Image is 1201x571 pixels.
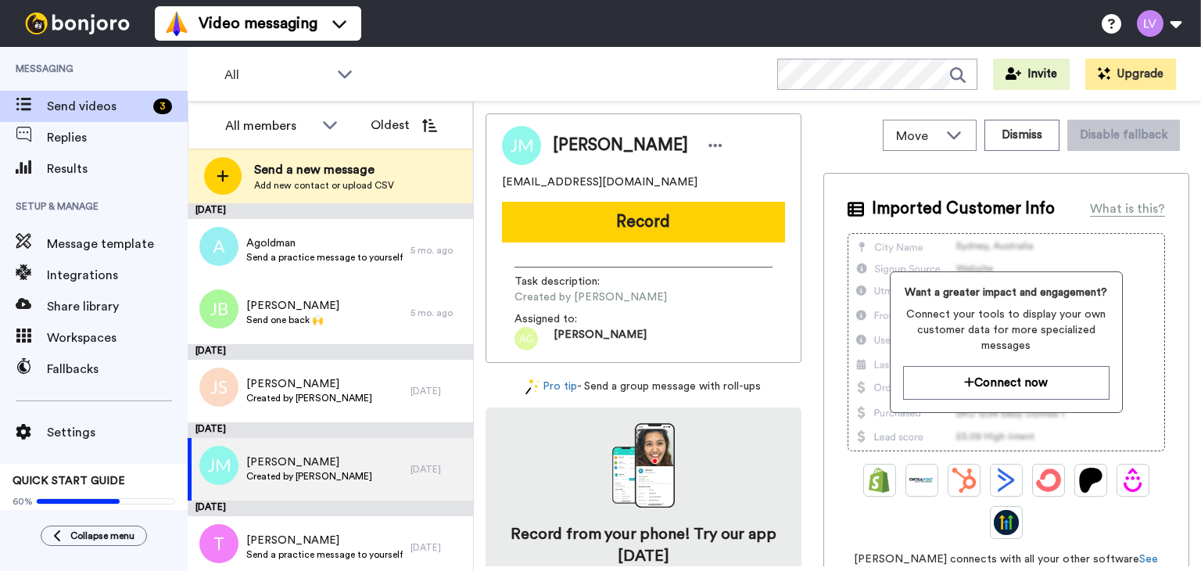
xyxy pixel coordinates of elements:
span: Replies [47,128,188,147]
div: [DATE] [410,541,465,554]
span: Assigned to: [514,311,624,327]
img: Ontraport [909,468,934,493]
span: Move [896,127,938,145]
button: Invite [993,59,1070,90]
span: [PERSON_NAME] [553,134,688,157]
img: jb.png [199,289,238,329]
span: Workspaces [47,329,188,347]
img: t.png [199,524,238,563]
span: All [224,66,329,84]
span: Created by [PERSON_NAME] [246,392,372,404]
div: - Send a group message with roll-ups [486,379,801,395]
span: [PERSON_NAME] [246,376,372,392]
span: Collapse menu [70,530,134,542]
div: [DATE] [410,463,465,476]
button: Disable fallback [1067,120,1180,151]
button: Upgrade [1085,59,1176,90]
img: jm.png [199,446,238,485]
span: Results [47,160,188,178]
img: Hubspot [952,468,977,493]
span: Want a greater impact and engagement? [903,285,1110,300]
span: Send a practice message to yourself [246,548,403,561]
span: Agoldman [246,235,403,251]
div: What is this? [1090,199,1165,218]
img: ag.png [514,327,538,350]
span: Imported Customer Info [872,197,1055,221]
span: Connect your tools to display your own customer data for more specialized messages [903,307,1110,354]
button: Record [502,202,785,242]
img: ConvertKit [1036,468,1061,493]
div: [DATE] [188,203,473,219]
span: Send videos [47,97,147,116]
img: vm-color.svg [164,11,189,36]
a: Pro tip [525,379,577,395]
span: Add new contact or upload CSV [254,179,394,192]
span: Share library [47,297,188,316]
span: [PERSON_NAME] [246,298,339,314]
img: js.png [199,368,238,407]
img: bj-logo-header-white.svg [19,13,136,34]
img: magic-wand.svg [525,379,540,395]
span: Video messaging [199,13,317,34]
span: Created by [PERSON_NAME] [514,289,667,305]
img: Image of Jon Milton [502,126,541,165]
span: [PERSON_NAME] [246,454,372,470]
img: GoHighLevel [994,510,1019,535]
img: a.png [199,227,238,266]
span: Send a new message [254,160,394,179]
img: Shopify [867,468,892,493]
div: [DATE] [410,385,465,397]
span: Message template [47,235,188,253]
span: Send one back 🙌 [246,314,339,326]
span: Created by [PERSON_NAME] [246,470,372,483]
img: ActiveCampaign [994,468,1019,493]
span: Send a practice message to yourself [246,251,403,264]
span: [PERSON_NAME] [554,327,647,350]
img: Drip [1120,468,1145,493]
span: 60% [13,495,33,508]
button: Collapse menu [41,526,147,546]
span: Settings [47,423,188,442]
h4: Record from your phone! Try our app [DATE] [501,523,786,567]
div: All members [225,117,314,135]
div: 5 mo. ago [410,307,465,319]
button: Oldest [359,110,449,141]
img: Patreon [1078,468,1103,493]
button: Dismiss [984,120,1059,151]
button: Connect now [903,366,1110,400]
div: [DATE] [188,344,473,360]
span: QUICK START GUIDE [13,476,125,487]
span: Task description : [514,274,624,289]
img: download [612,423,675,508]
div: [DATE] [188,501,473,516]
span: Integrations [47,266,188,285]
span: [EMAIL_ADDRESS][DOMAIN_NAME] [502,174,697,190]
div: 3 [153,99,172,114]
div: 5 mo. ago [410,244,465,257]
span: Fallbacks [47,360,188,379]
span: [PERSON_NAME] [246,533,403,548]
div: [DATE] [188,422,473,438]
